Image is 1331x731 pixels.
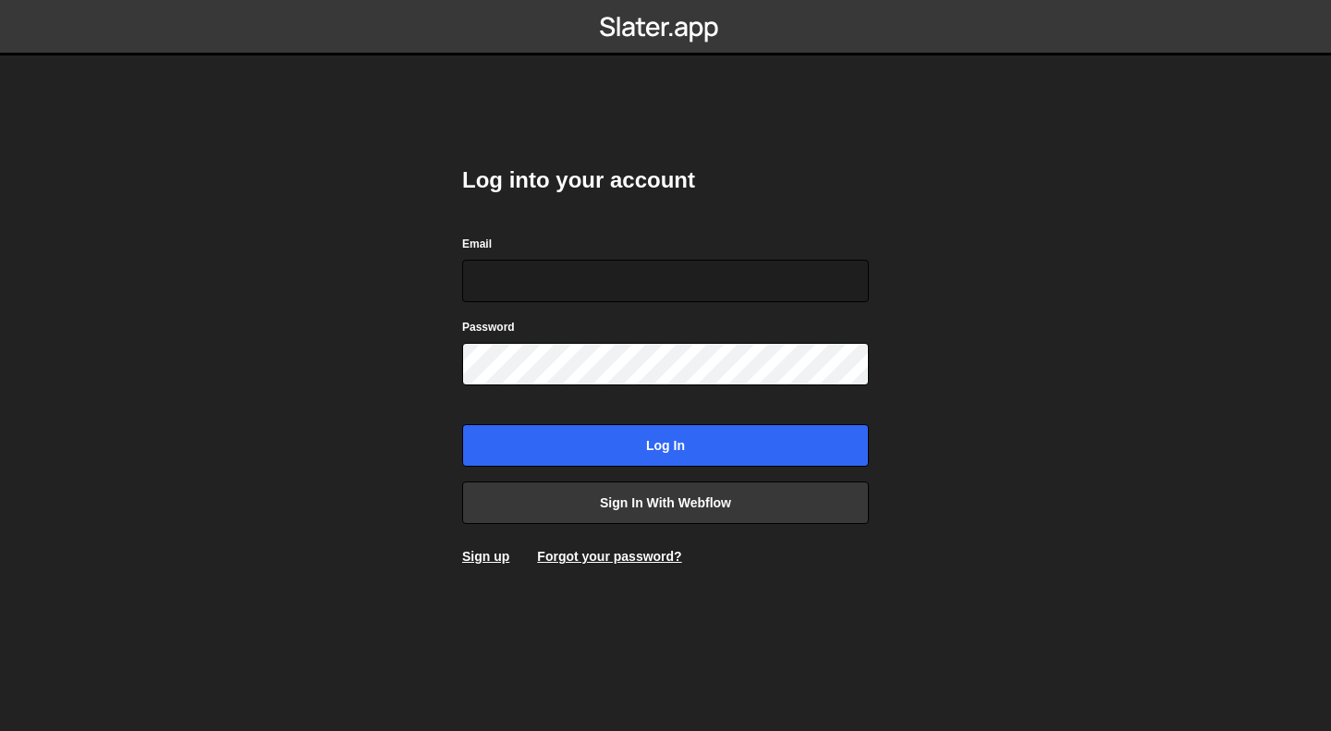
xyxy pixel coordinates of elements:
a: Sign in with Webflow [462,481,869,524]
input: Log in [462,424,869,467]
label: Password [462,318,515,336]
label: Email [462,235,492,253]
h2: Log into your account [462,165,869,195]
a: Sign up [462,549,509,564]
a: Forgot your password? [537,549,681,564]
